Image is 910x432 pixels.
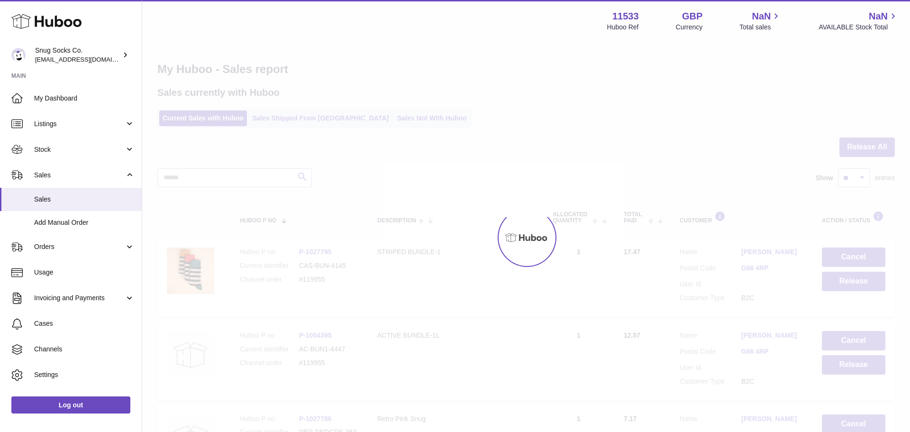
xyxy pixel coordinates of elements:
span: AVAILABLE Stock Total [819,23,899,32]
div: Snug Socks Co. [35,46,120,64]
span: Channels [34,345,135,354]
span: NaN [869,10,888,23]
strong: 11533 [612,10,639,23]
span: Cases [34,319,135,328]
span: Sales [34,195,135,204]
div: Currency [676,23,703,32]
strong: GBP [682,10,702,23]
span: Add Manual Order [34,218,135,227]
span: Orders [34,242,125,251]
a: Log out [11,396,130,414]
span: Total sales [739,23,782,32]
span: Invoicing and Payments [34,294,125,303]
a: NaN Total sales [739,10,782,32]
span: [EMAIL_ADDRESS][DOMAIN_NAME] [35,55,139,63]
a: NaN AVAILABLE Stock Total [819,10,899,32]
span: Usage [34,268,135,277]
span: My Dashboard [34,94,135,103]
span: Stock [34,145,125,154]
img: internalAdmin-11533@internal.huboo.com [11,48,26,62]
span: Settings [34,370,135,379]
span: NaN [752,10,771,23]
span: Listings [34,119,125,129]
span: Sales [34,171,125,180]
div: Huboo Ref [607,23,639,32]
